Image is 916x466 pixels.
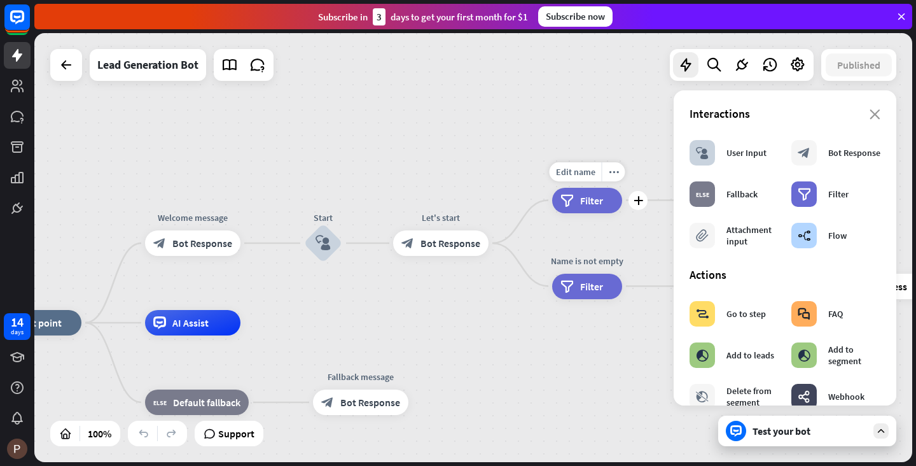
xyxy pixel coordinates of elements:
[420,237,480,250] span: Bot Response
[798,229,811,242] i: builder_tree
[726,188,758,200] div: Fallback
[726,224,779,247] div: Attachment input
[97,49,198,81] div: Lead Generation Bot
[173,396,240,409] span: Default fallback
[609,167,619,176] i: more_horiz
[135,211,250,224] div: Welcome message
[538,6,613,27] div: Subscribe now
[690,106,880,121] div: Interactions
[285,211,361,224] div: Start
[828,230,847,241] div: Flow
[696,229,709,242] i: block_attachment
[726,385,779,408] div: Delete from segment
[303,371,418,383] div: Fallback message
[401,237,414,250] i: block_bot_response
[696,146,709,159] i: block_user_input
[828,391,864,402] div: Webhook
[798,188,811,201] i: filter
[318,8,528,25] div: Subscribe in days to get your first month for $1
[153,237,166,250] i: block_bot_response
[828,308,843,320] div: FAQ
[726,308,766,320] div: Go to step
[696,307,709,320] i: block_goto
[11,328,24,337] div: days
[560,280,574,293] i: filter
[580,280,603,293] span: Filter
[798,146,810,159] i: block_bot_response
[384,211,498,224] div: Let's start
[753,425,867,437] div: Test your bot
[316,236,331,251] i: block_user_input
[696,390,709,403] i: block_delete_from_segment
[14,316,62,329] span: Start point
[560,194,574,207] i: filter
[726,147,767,159] div: User Input
[11,316,24,328] div: 14
[4,313,31,340] a: 14 days
[634,196,643,205] i: plus
[828,344,880,367] div: Add to segment
[153,396,167,409] i: block_fallback
[828,147,880,159] div: Bot Response
[373,8,385,25] div: 3
[826,53,892,76] button: Published
[726,349,774,361] div: Add to leads
[84,423,115,444] div: 100%
[556,166,595,178] span: Edit name
[218,423,254,444] span: Support
[696,349,709,362] i: block_add_to_segment
[798,390,810,403] i: webhooks
[828,188,849,200] div: Filter
[321,396,334,409] i: block_bot_response
[10,5,48,43] button: Open LiveChat chat widget
[870,109,880,120] i: close
[340,396,400,409] span: Bot Response
[580,194,603,207] span: Filter
[696,188,709,201] i: block_fallback
[172,316,209,329] span: AI Assist
[172,237,232,250] span: Bot Response
[798,349,810,362] i: block_add_to_segment
[798,307,810,320] i: block_faq
[543,255,632,267] div: Name is not empty
[690,267,880,282] div: Actions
